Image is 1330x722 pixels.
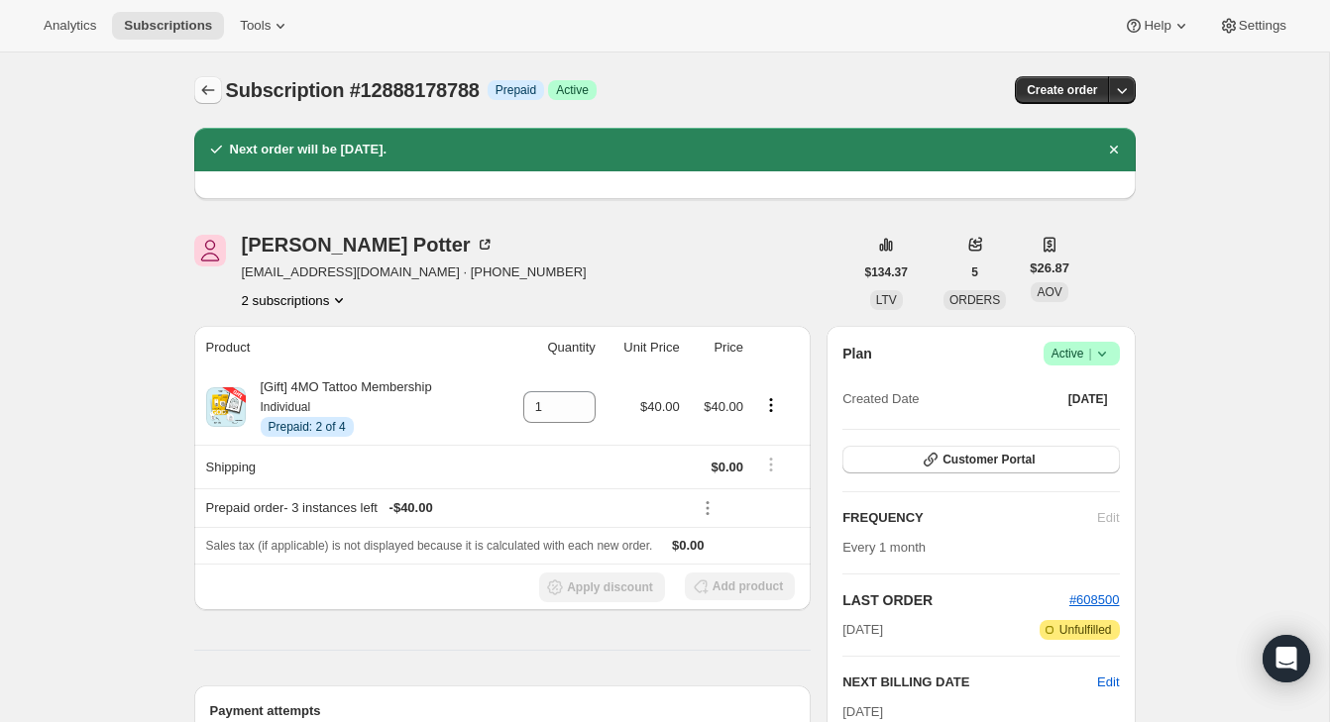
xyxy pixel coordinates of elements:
[755,394,787,416] button: Product actions
[1059,622,1112,638] span: Unfulfilled
[672,538,705,553] span: $0.00
[842,540,926,555] span: Every 1 month
[206,539,653,553] span: Sales tax (if applicable) is not displayed because it is calculated with each new order.
[1069,592,1120,607] a: #608500
[1037,285,1061,299] span: AOV
[226,79,480,101] span: Subscription #12888178788
[240,18,271,34] span: Tools
[949,293,1000,307] span: ORDERS
[1112,12,1202,40] button: Help
[228,12,302,40] button: Tools
[242,235,495,255] div: [PERSON_NAME] Potter
[194,76,222,104] button: Subscriptions
[1263,635,1310,682] div: Open Intercom Messenger
[496,82,536,98] span: Prepaid
[206,387,246,427] img: product img
[853,258,920,286] button: $134.37
[44,18,96,34] span: Analytics
[1207,12,1298,40] button: Settings
[1030,258,1069,278] span: $26.87
[755,454,787,475] button: Shipping actions
[842,344,872,363] h2: Plan
[865,264,908,280] span: $134.37
[1068,391,1108,407] span: [DATE]
[1052,344,1112,363] span: Active
[242,290,350,310] button: Product actions
[640,399,680,414] span: $40.00
[556,82,589,98] span: Active
[124,18,212,34] span: Subscriptions
[1027,82,1097,98] span: Create order
[194,235,226,266] span: Jennifer Potter
[269,419,346,435] span: Prepaid: 2 of 4
[230,140,388,159] h2: Next order will be [DATE].
[497,326,602,369] th: Quantity
[261,400,311,414] small: Individual
[711,460,743,474] span: $0.00
[842,590,1069,610] h2: LAST ORDER
[842,389,919,409] span: Created Date
[959,258,990,286] button: 5
[242,262,587,282] span: [EMAIL_ADDRESS][DOMAIN_NAME] · [PHONE_NUMBER]
[686,326,749,369] th: Price
[1100,136,1128,163] button: Dismiss notification
[842,672,1097,692] h2: NEXT BILLING DATE
[1088,346,1091,361] span: |
[1144,18,1170,34] span: Help
[32,12,108,40] button: Analytics
[704,399,743,414] span: $40.00
[389,498,433,518] span: - $40.00
[971,264,978,280] span: 5
[602,326,686,369] th: Unit Price
[1056,385,1120,413] button: [DATE]
[1239,18,1286,34] span: Settings
[842,704,883,719] span: [DATE]
[842,508,1097,528] h2: FREQUENCY
[942,452,1035,467] span: Customer Portal
[246,377,432,437] div: [Gift] 4MO Tattoo Membership
[210,701,796,721] h2: Payment attempts
[194,445,498,488] th: Shipping
[1069,590,1120,610] button: #608500
[842,446,1119,473] button: Customer Portal
[112,12,224,40] button: Subscriptions
[842,620,883,640] span: [DATE]
[206,498,680,518] div: Prepaid order - 3 instances left
[1097,672,1119,692] button: Edit
[1015,76,1109,104] button: Create order
[194,326,498,369] th: Product
[876,293,897,307] span: LTV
